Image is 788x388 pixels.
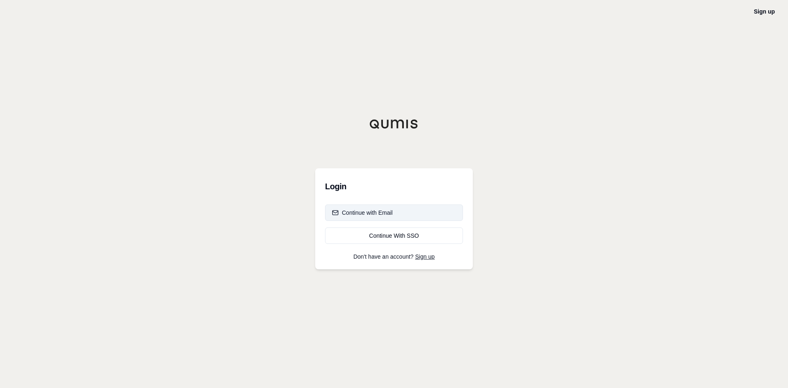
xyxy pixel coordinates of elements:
[325,254,463,259] p: Don't have an account?
[332,232,456,240] div: Continue With SSO
[325,227,463,244] a: Continue With SSO
[325,178,463,195] h3: Login
[369,119,419,129] img: Qumis
[754,8,775,15] a: Sign up
[415,253,435,260] a: Sign up
[332,209,393,217] div: Continue with Email
[325,204,463,221] button: Continue with Email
